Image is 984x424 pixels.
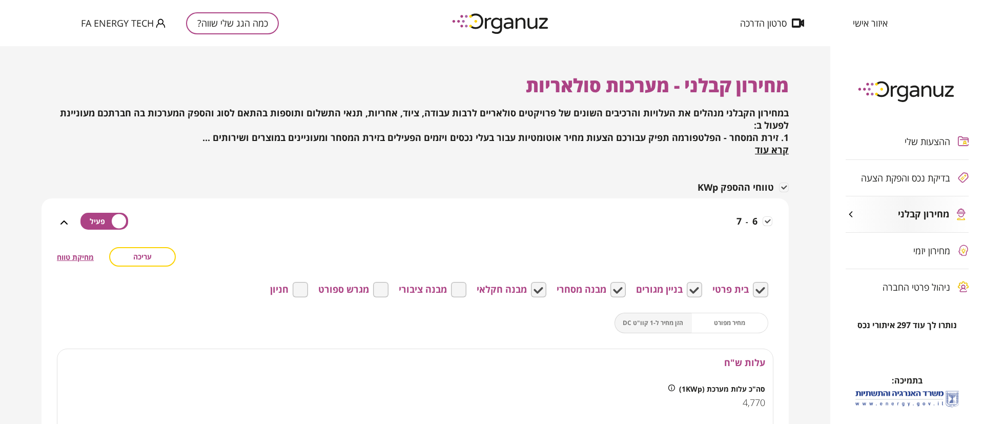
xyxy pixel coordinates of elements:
img: logo [851,77,963,105]
span: קרא עוד [755,144,789,156]
div: 6-7 [57,198,773,247]
button: מחירון קבלני [846,196,969,232]
span: במחירון הקבלני מנהלים את העלויות והרכיבים השונים של פרויקטים סולאריים לרבות עבודה, ציוד, אחריות, ... [60,107,789,156]
span: בית פרטי [712,284,749,295]
span: חניון [270,284,289,295]
span: ההצעות שלי [905,136,950,147]
img: לוגו משרד האנרגיה [853,387,961,411]
img: logo [445,9,558,37]
span: ניהול פרטי החברה [883,282,950,292]
span: בדיקת נכס והפקת הצעה [861,173,950,183]
span: מבנה ציבורי [399,284,447,295]
span: מבנה חקלאי [477,284,527,295]
span: בתמיכה: [892,375,922,386]
span: - [746,217,748,227]
span: בניין מגורים [636,284,683,295]
button: ניהול פרטי החברה [846,269,969,305]
button: איזור אישי [837,18,903,28]
span: נותרו לך עוד 297 איתורי נכס [857,320,957,330]
span: 6 [752,215,757,227]
span: FA ENERGY TECH [81,18,154,28]
span: איזור אישי [853,18,888,28]
button: ההצעות שלי [846,124,969,159]
button: עריכה [109,247,176,267]
span: מחירון קבלני - מערכות סולאריות [526,73,789,98]
button: מחיקת טווח [57,253,94,261]
span: טווחי ההספק KWp [698,182,774,193]
button: סרטון הדרכה [725,18,819,28]
span: עריכה [133,252,152,261]
button: FA ENERGY TECH [81,17,166,30]
span: מחיקת טווח [57,252,94,262]
span: מגרש ספורט [318,284,369,295]
span: עלות ש"ח [724,356,765,369]
span: מבנה מסחרי [557,284,606,295]
span: סה"כ עלות מערכת (1KWp) [679,385,765,393]
span: סרטון הדרכה [740,18,787,28]
span: מחירון קבלני [898,209,949,220]
span: 4,770 [743,397,765,409]
button: כמה הגג שלי שווה? [186,12,279,34]
span: 7 [736,215,742,227]
button: בדיקת נכס והפקת הצעה [846,160,969,196]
